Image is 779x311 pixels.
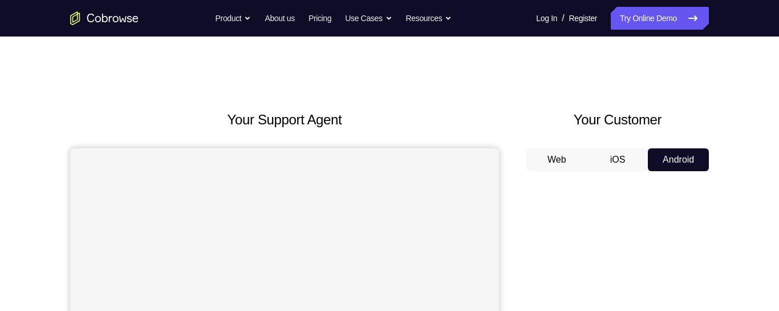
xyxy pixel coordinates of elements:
button: Web [526,148,587,171]
a: Pricing [309,7,331,30]
button: Resources [406,7,452,30]
a: Try Online Demo [611,7,709,30]
h2: Your Customer [526,110,709,130]
a: Go to the home page [70,11,139,25]
a: Register [569,7,597,30]
button: Product [216,7,251,30]
span: / [562,11,564,25]
button: Use Cases [345,7,392,30]
button: iOS [587,148,648,171]
a: About us [265,7,294,30]
button: Android [648,148,709,171]
h2: Your Support Agent [70,110,499,130]
a: Log In [536,7,557,30]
